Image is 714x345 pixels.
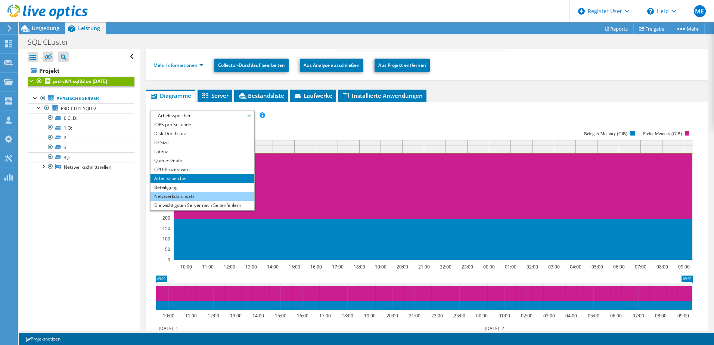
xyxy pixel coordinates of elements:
[162,215,170,221] text: 200
[202,264,213,270] text: 11:00
[28,162,134,172] a: Netzwerkschnittstellen
[565,313,577,319] text: 04:00
[28,152,134,162] a: 4 J:
[498,313,510,319] text: 01:00
[587,313,599,319] text: 05:00
[310,264,322,270] text: 16:00
[655,313,666,319] text: 08:00
[288,264,300,270] text: 15:00
[154,111,250,120] span: Arbeitsspeicher
[28,94,134,103] a: Physische Server
[364,313,375,319] text: 19:00
[294,92,332,99] span: Laufwerke
[548,264,559,270] text: 03:00
[150,92,191,99] span: Diagramme
[418,264,429,270] text: 21:00
[319,313,330,319] text: 17:00
[168,257,170,263] text: 0
[670,23,705,34] a: Mehr
[201,92,229,99] span: Server
[207,313,219,319] text: 12:00
[230,313,241,319] text: 13:00
[28,143,134,152] a: 3
[28,123,134,133] a: 1 Q:
[252,313,264,319] text: 14:00
[150,174,254,183] li: Arbeitsspeicher
[610,313,621,319] text: 06:00
[150,147,254,156] li: Latenz
[162,236,170,242] text: 100
[375,264,386,270] text: 19:00
[332,264,343,270] text: 17:00
[165,246,170,252] text: 50
[150,120,254,129] li: IOPS pro Sekunde
[647,8,654,15] svg: \n
[28,65,134,77] a: Projekt
[633,23,670,34] a: Freigabe
[375,59,430,72] a: Aus Projekt entfernen
[53,78,107,84] b: prd-cl01-sql02 on [DATE]
[185,313,196,319] text: 11:00
[677,313,689,319] text: 09:00
[521,313,532,319] text: 02:00
[28,133,134,143] a: 2
[150,156,254,165] li: Queue-Depth
[162,225,170,231] text: 150
[656,264,668,270] text: 08:00
[409,313,420,319] text: 21:00
[61,105,96,112] span: PRD-CL01-SQL02
[238,92,284,99] span: Bestandsliste
[634,264,646,270] text: 07:00
[353,264,365,270] text: 18:00
[267,264,278,270] text: 14:00
[341,313,353,319] text: 18:00
[214,59,289,72] a: Collector-Durchlauf bearbeiten
[591,264,603,270] text: 05:00
[32,25,59,32] span: Umgebung
[584,131,627,136] text: Belegter Memory (GiB)
[526,264,538,270] text: 02:00
[598,23,634,34] a: Reports
[28,77,134,86] a: prd-cl01-sql02 on [DATE]
[180,264,192,270] text: 10:00
[245,264,257,270] text: 13:00
[694,5,706,17] span: ME
[453,313,465,319] text: 23:00
[342,92,423,99] span: Installierte Anwendungen
[223,264,235,270] text: 12:00
[476,313,487,319] text: 00:00
[28,113,134,123] a: 0 C: D:
[483,264,494,270] text: 00:00
[150,192,254,201] li: Netzwerkdurchsatz
[569,264,581,270] text: 04:00
[150,129,254,138] li: Disk-Durchsatz
[431,313,443,319] text: 22:00
[505,264,516,270] text: 01:00
[543,313,555,319] text: 03:00
[440,264,451,270] text: 22:00
[20,334,66,344] a: Projektnotizen
[78,25,100,32] span: Leistung
[678,264,689,270] text: 09:00
[396,264,408,270] text: 20:00
[150,201,254,210] li: Die wichtigsten Server nach Seitenfehlern
[150,138,254,147] li: IO-Size
[632,313,644,319] text: 07:00
[300,59,363,72] a: Aus Analyse ausschließen
[613,264,624,270] text: 06:00
[150,183,254,192] li: Beteiligung
[150,165,254,174] li: CPU-Prozentwert
[386,313,398,319] text: 20:00
[274,313,286,319] text: 15:00
[461,264,473,270] text: 23:00
[162,313,174,319] text: 10:00
[297,313,308,319] text: 16:00
[24,38,80,46] h1: SQL CLuster
[28,103,134,113] a: PRD-CL01-SQL02
[643,131,682,136] text: Freier Memory (GiB)
[153,62,203,68] a: Mehr Informationen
